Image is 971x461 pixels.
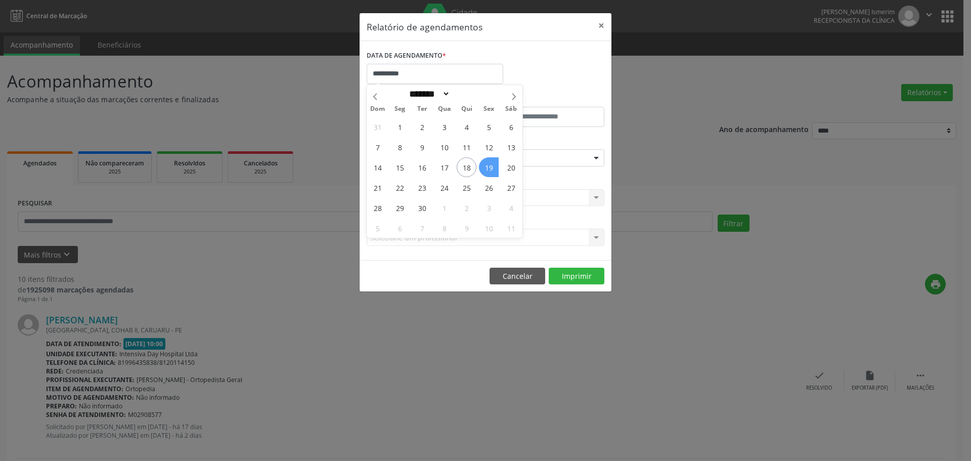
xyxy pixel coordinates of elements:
[368,198,387,218] span: Setembro 28, 2025
[501,178,521,197] span: Setembro 27, 2025
[501,198,521,218] span: Outubro 4, 2025
[406,89,450,99] select: Month
[367,20,482,33] h5: Relatório de agendamentos
[390,198,410,218] span: Setembro 29, 2025
[490,268,545,285] button: Cancelar
[412,218,432,238] span: Outubro 7, 2025
[367,106,389,112] span: Dom
[457,198,476,218] span: Outubro 2, 2025
[456,106,478,112] span: Qui
[390,218,410,238] span: Outubro 6, 2025
[434,218,454,238] span: Outubro 8, 2025
[390,157,410,177] span: Setembro 15, 2025
[479,198,499,218] span: Outubro 3, 2025
[411,106,433,112] span: Ter
[368,157,387,177] span: Setembro 14, 2025
[479,178,499,197] span: Setembro 26, 2025
[501,218,521,238] span: Outubro 11, 2025
[433,106,456,112] span: Qua
[479,157,499,177] span: Setembro 19, 2025
[412,157,432,177] span: Setembro 16, 2025
[390,117,410,137] span: Setembro 1, 2025
[500,106,522,112] span: Sáb
[368,218,387,238] span: Outubro 5, 2025
[368,178,387,197] span: Setembro 21, 2025
[478,106,500,112] span: Sex
[457,157,476,177] span: Setembro 18, 2025
[450,89,483,99] input: Year
[412,117,432,137] span: Setembro 2, 2025
[412,198,432,218] span: Setembro 30, 2025
[434,198,454,218] span: Outubro 1, 2025
[457,178,476,197] span: Setembro 25, 2025
[457,117,476,137] span: Setembro 4, 2025
[501,157,521,177] span: Setembro 20, 2025
[412,178,432,197] span: Setembro 23, 2025
[457,137,476,157] span: Setembro 11, 2025
[390,178,410,197] span: Setembro 22, 2025
[390,137,410,157] span: Setembro 8, 2025
[434,178,454,197] span: Setembro 24, 2025
[434,137,454,157] span: Setembro 10, 2025
[434,157,454,177] span: Setembro 17, 2025
[389,106,411,112] span: Seg
[488,91,604,107] label: ATÉ
[368,137,387,157] span: Setembro 7, 2025
[549,268,604,285] button: Imprimir
[479,117,499,137] span: Setembro 5, 2025
[501,117,521,137] span: Setembro 6, 2025
[591,13,611,38] button: Close
[368,117,387,137] span: Agosto 31, 2025
[367,48,446,64] label: DATA DE AGENDAMENTO
[457,218,476,238] span: Outubro 9, 2025
[412,137,432,157] span: Setembro 9, 2025
[479,137,499,157] span: Setembro 12, 2025
[434,117,454,137] span: Setembro 3, 2025
[479,218,499,238] span: Outubro 10, 2025
[501,137,521,157] span: Setembro 13, 2025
